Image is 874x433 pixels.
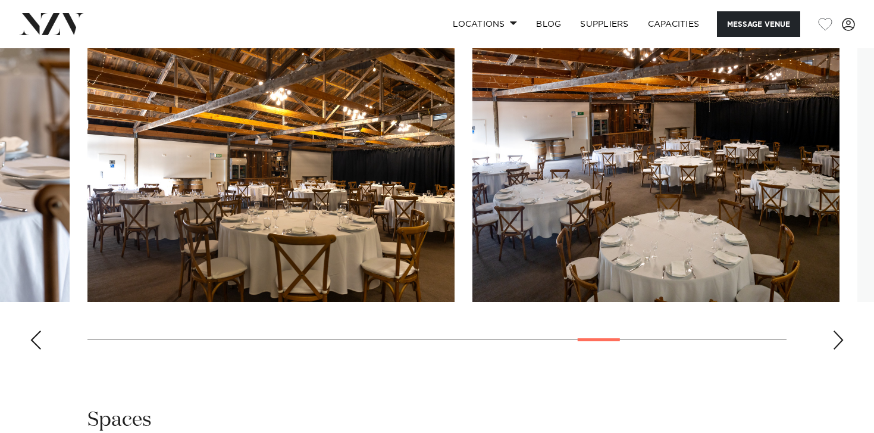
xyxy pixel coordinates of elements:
[571,11,638,37] a: SUPPLIERS
[87,32,455,302] swiper-slide: 22 / 30
[638,11,709,37] a: Capacities
[717,11,800,37] button: Message Venue
[472,32,839,302] swiper-slide: 23 / 30
[19,13,84,35] img: nzv-logo.png
[527,11,571,37] a: BLOG
[443,11,527,37] a: Locations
